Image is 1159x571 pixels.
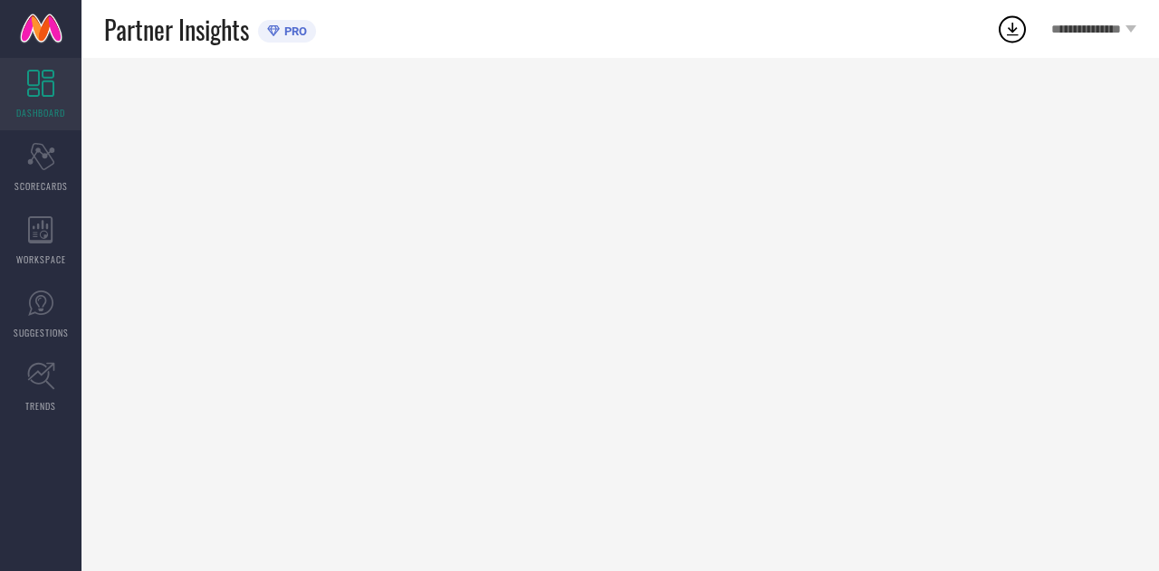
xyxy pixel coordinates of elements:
[14,326,69,339] span: SUGGESTIONS
[280,24,307,38] span: PRO
[104,11,249,48] span: Partner Insights
[16,252,66,266] span: WORKSPACE
[25,399,56,413] span: TRENDS
[16,106,65,119] span: DASHBOARD
[996,13,1029,45] div: Open download list
[14,179,68,193] span: SCORECARDS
